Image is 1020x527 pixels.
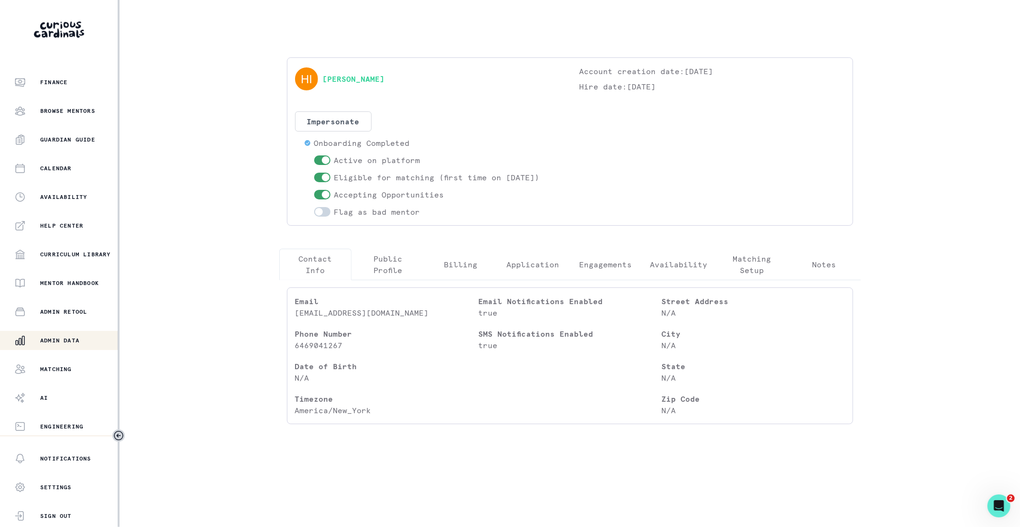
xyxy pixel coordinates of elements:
[334,206,420,218] p: Flag as bad mentor
[40,222,83,230] p: Help Center
[40,365,72,373] p: Matching
[40,165,72,172] p: Calendar
[987,494,1010,517] iframe: Intercom live chat
[295,296,478,307] p: Email
[40,193,87,201] p: Availability
[40,107,95,115] p: Browse Mentors
[40,279,99,287] p: Mentor Handbook
[40,455,91,462] p: Notifications
[650,259,707,270] p: Availability
[40,251,111,258] p: Curriculum Library
[661,328,845,340] p: City
[661,296,845,307] p: Street Address
[295,67,318,90] img: svg
[812,259,836,270] p: Notes
[295,405,478,416] p: America/New_York
[478,328,661,340] p: SMS Notifications Enabled
[661,405,845,416] p: N/A
[334,189,444,200] p: Accepting Opportunities
[444,259,477,270] p: Billing
[507,259,559,270] p: Application
[1007,494,1015,502] span: 2
[40,337,79,344] p: Admin Data
[360,253,416,276] p: Public Profile
[295,372,478,384] p: N/A
[334,172,540,183] p: Eligible for matching (first time on [DATE])
[40,78,67,86] p: Finance
[580,81,845,92] p: Hire date: [DATE]
[295,393,478,405] p: Timezone
[40,308,87,316] p: Admin Retool
[295,307,478,318] p: [EMAIL_ADDRESS][DOMAIN_NAME]
[661,393,845,405] p: Zip Code
[478,296,661,307] p: Email Notifications Enabled
[112,429,125,442] button: Toggle sidebar
[478,340,661,351] p: true
[580,66,845,77] p: Account creation date: [DATE]
[314,137,410,149] p: Onboarding Completed
[334,154,420,166] p: Active on platform
[661,372,845,384] p: N/A
[579,259,632,270] p: Engagements
[661,307,845,318] p: N/A
[40,423,83,430] p: Engineering
[40,483,72,491] p: Settings
[295,361,478,372] p: Date of Birth
[40,136,95,143] p: Guardian Guide
[478,307,661,318] p: true
[661,361,845,372] p: State
[661,340,845,351] p: N/A
[287,253,344,276] p: Contact Info
[40,394,48,402] p: AI
[724,253,780,276] p: Matching Setup
[34,22,84,38] img: Curious Cardinals Logo
[295,328,478,340] p: Phone Number
[295,340,478,351] p: 6469041267
[40,512,72,520] p: Sign Out
[323,73,385,85] a: [PERSON_NAME]
[295,111,372,132] button: Impersonate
